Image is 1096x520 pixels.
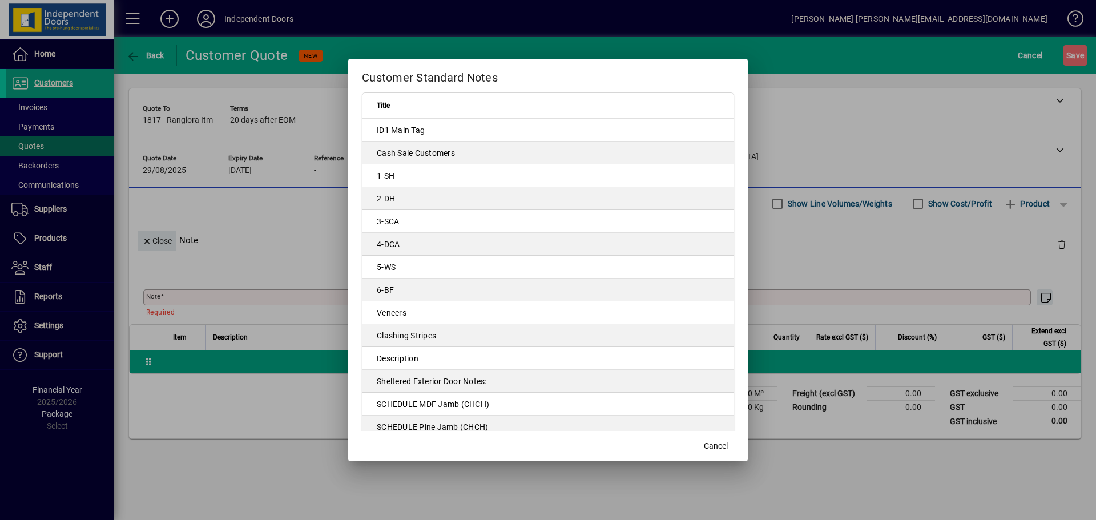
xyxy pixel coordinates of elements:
[362,164,734,187] td: 1-SH
[704,440,728,452] span: Cancel
[362,370,734,393] td: Sheltered Exterior Door Notes:
[362,301,734,324] td: Veneers
[348,59,748,92] h2: Customer Standard Notes
[698,436,734,457] button: Cancel
[362,347,734,370] td: Description
[362,210,734,233] td: 3-SCA
[362,324,734,347] td: Clashing Stripes
[362,416,734,438] td: SCHEDULE Pine Jamb (CHCH)
[362,142,734,164] td: Cash Sale Customers
[362,393,734,416] td: SCHEDULE MDF Jamb (CHCH)
[362,119,734,142] td: ID1 Main Tag
[377,99,390,112] span: Title
[362,279,734,301] td: 6-BF
[362,233,734,256] td: 4-DCA
[362,256,734,279] td: 5-WS
[362,187,734,210] td: 2-DH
